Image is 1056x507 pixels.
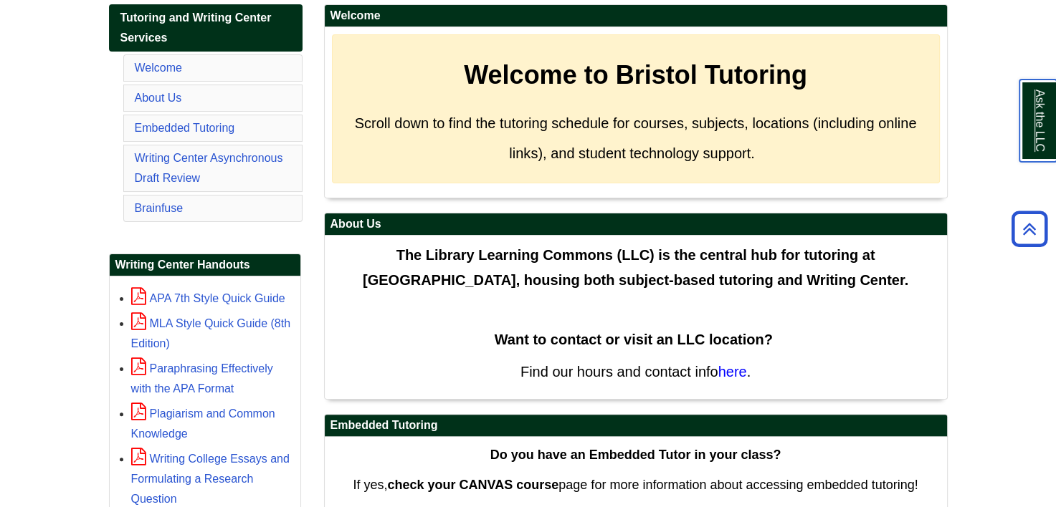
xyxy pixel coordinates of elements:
span: Tutoring and Writing Center Services [120,11,272,44]
a: Welcome [135,62,182,74]
span: Find our hours and contact info [520,364,718,380]
a: here [718,364,747,380]
a: Embedded Tutoring [135,122,235,134]
a: MLA Style Quick Guide (8th Edition) [131,317,291,349]
a: Brainfuse [135,202,184,214]
span: If yes, page for more information about accessing embedded tutoring! [353,478,918,492]
a: Writing Center Asynchronous Draft Review [135,152,283,184]
span: Scroll down to find the tutoring schedule for courses, subjects, locations (including online link... [355,115,917,161]
h2: About Us [325,213,947,236]
a: Plagiarism and Common Knowledge [131,407,275,440]
a: Paraphrasing Effectively with the APA Format [131,362,273,395]
strong: Do you have an Embedded Tutor in your class? [490,448,781,462]
span: . [747,364,751,380]
span: The Library Learning Commons (LLC) is the central hub for tutoring at [GEOGRAPHIC_DATA], housing ... [363,247,908,288]
strong: check your CANVAS course [387,478,558,492]
a: Back to Top [1007,219,1052,238]
strong: Welcome to Bristol Tutoring [464,60,807,90]
a: Tutoring and Writing Center Services [109,4,303,52]
a: APA 7th Style Quick Guide [131,292,285,304]
a: About Us [135,92,182,104]
h2: Writing Center Handouts [110,254,300,276]
a: Writing College Essays and Formulating a Research Question [131,453,290,505]
strong: Want to contact or visit an LLC location? [495,332,773,347]
h2: Embedded Tutoring [325,415,947,437]
h2: Welcome [325,5,947,27]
